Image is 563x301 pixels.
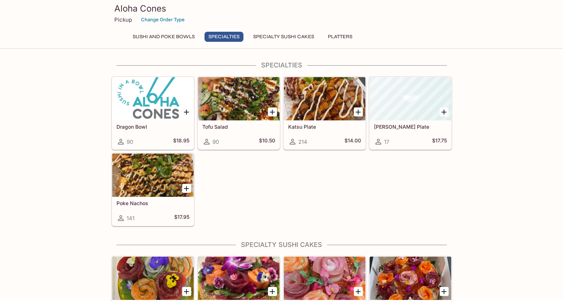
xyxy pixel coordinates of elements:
p: Pickup [114,16,132,23]
button: Add Hamachi Kama Plate [440,107,449,116]
span: 90 [212,138,219,145]
div: Tofu Salad [198,77,280,120]
button: Add Dragon Bowl [182,107,191,116]
h4: Specialty Sushi Cakes [111,241,452,249]
span: 141 [127,215,135,222]
a: Poke Nachos141$17.95 [112,153,194,226]
button: Add 10" Sushi Cake (6-8 people) [440,287,449,296]
button: Add 6" Sushi Cake (2-3 people) [182,287,191,296]
h4: Specialties [111,61,452,69]
a: Dragon Bowl90$18.95 [112,77,194,150]
a: Katsu Plate214$14.00 [283,77,366,150]
a: [PERSON_NAME] Plate17$17.75 [369,77,452,150]
h5: Dragon Bowl [116,124,189,130]
div: 6" Sushi Cake (2-3 people) [112,257,194,300]
button: Platters [324,32,356,42]
div: 10" Sushi Cake (6-8 people) [370,257,451,300]
h5: $18.95 [173,137,189,146]
h5: $10.50 [259,137,275,146]
button: Specialties [204,32,243,42]
h5: Katsu Plate [288,124,361,130]
div: 9" Sushi Cake (5-6 people) [284,257,365,300]
div: Hamachi Kama Plate [370,77,451,120]
button: Add 8" Sushi Cake (4-5 people) [268,287,277,296]
button: Sushi and Poke Bowls [129,32,199,42]
span: 214 [298,138,307,145]
button: Change Order Type [138,14,188,25]
h5: $17.75 [432,137,447,146]
div: 8" Sushi Cake (4-5 people) [198,257,280,300]
h5: [PERSON_NAME] Plate [374,124,447,130]
h5: $14.00 [344,137,361,146]
button: Add Poke Nachos [182,184,191,193]
div: Dragon Bowl [112,77,194,120]
button: Add Katsu Plate [354,107,363,116]
div: Poke Nachos [112,154,194,197]
span: 17 [384,138,389,145]
a: Tofu Salad90$10.50 [198,77,280,150]
span: 90 [127,138,133,145]
h3: Aloha Cones [114,3,449,14]
button: Specialty Sushi Cakes [249,32,318,42]
div: Katsu Plate [284,77,365,120]
h5: Tofu Salad [202,124,275,130]
h5: $17.95 [174,214,189,222]
h5: Poke Nachos [116,200,189,206]
button: Add 9" Sushi Cake (5-6 people) [354,287,363,296]
button: Add Tofu Salad [268,107,277,116]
